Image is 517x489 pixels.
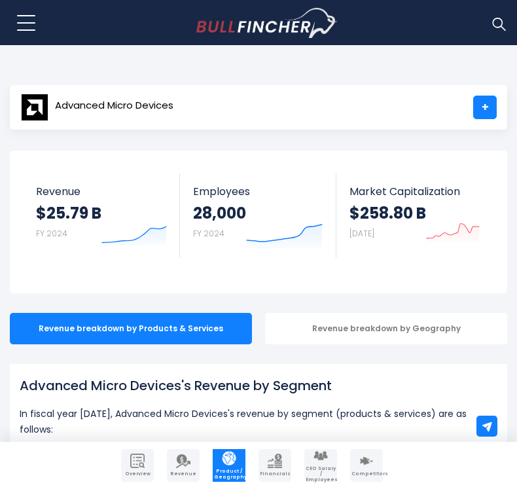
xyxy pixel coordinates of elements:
[193,228,224,239] small: FY 2024
[122,471,152,477] span: Overview
[20,376,497,395] h1: Advanced Micro Devices's Revenue by Segment
[306,466,336,482] span: CEO Salary / Employees
[265,313,507,344] div: Revenue breakdown by Geography
[20,96,174,119] a: Advanced Micro Devices
[336,173,493,258] a: Market Capitalization $258.80 B [DATE]
[196,8,338,38] img: Bullfincher logo
[193,203,246,223] strong: 28,000
[180,173,336,258] a: Employees 28,000 FY 2024
[214,469,244,480] span: Product / Geography
[304,449,337,482] a: Company Employees
[193,185,323,198] span: Employees
[10,313,252,344] div: Revenue breakdown by Products & Services
[20,406,497,437] p: In fiscal year [DATE], Advanced Micro Devices's revenue by segment (products & services) are as f...
[260,471,290,477] span: Financials
[349,185,480,198] span: Market Capitalization
[473,96,497,119] a: +
[350,449,383,482] a: Company Competitors
[121,449,154,482] a: Company Overview
[349,228,374,239] small: [DATE]
[258,449,291,482] a: Company Financials
[55,100,173,111] span: Advanced Micro Devices
[167,449,200,482] a: Company Revenue
[36,203,101,223] strong: $25.79 B
[196,8,337,38] a: Go to homepage
[168,471,198,477] span: Revenue
[349,203,426,223] strong: $258.80 B
[21,94,48,121] img: AMD logo
[351,471,382,477] span: Competitors
[23,173,180,258] a: Revenue $25.79 B FY 2024
[213,449,245,482] a: Company Product/Geography
[36,185,167,198] span: Revenue
[36,228,67,239] small: FY 2024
